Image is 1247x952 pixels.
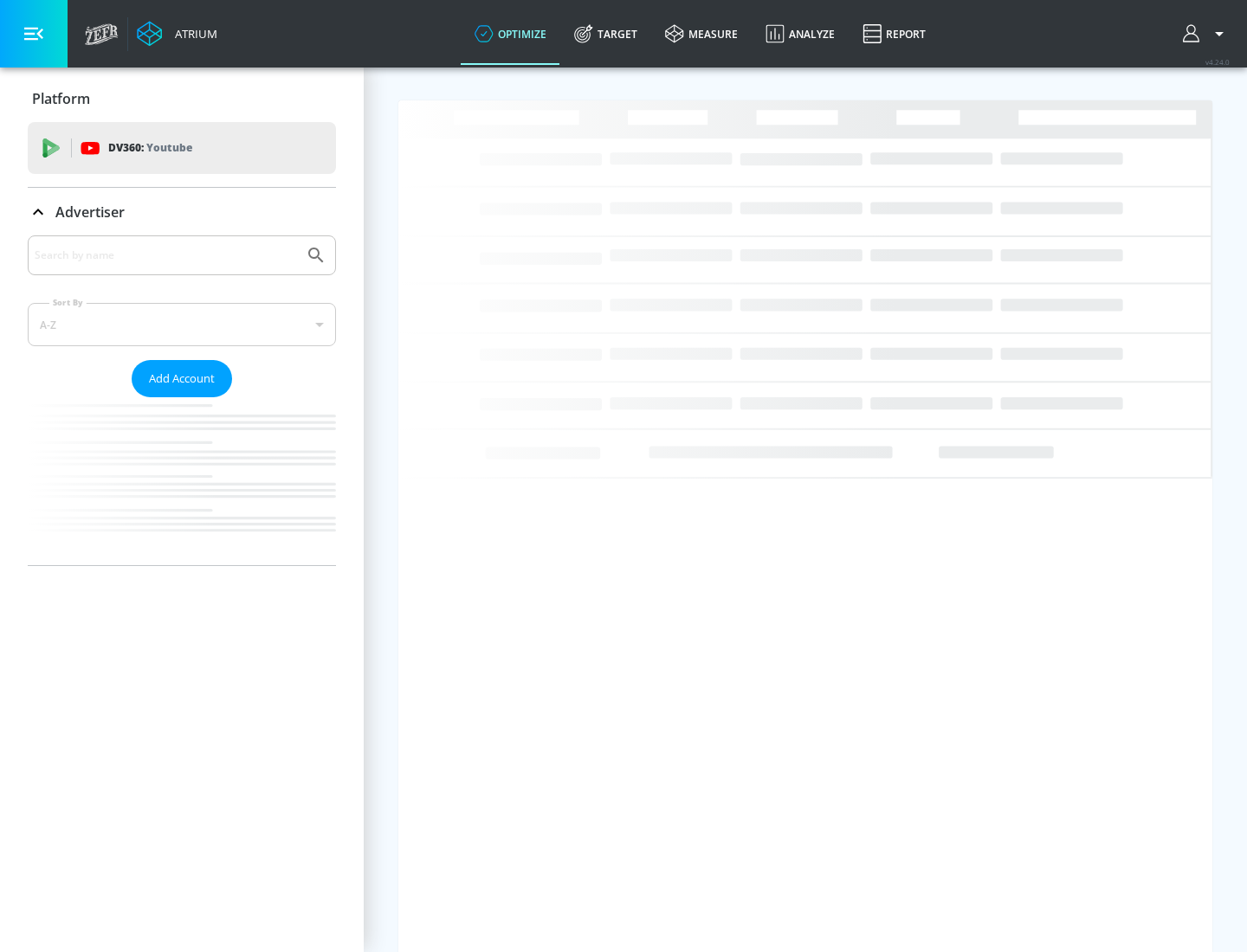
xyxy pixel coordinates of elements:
[55,203,125,222] p: Advertiser
[461,3,560,65] a: optimize
[49,297,87,308] label: Sort By
[1205,57,1230,67] span: v 4.24.0
[132,360,232,397] button: Add Account
[108,138,192,158] p: DV360:
[28,74,336,123] div: Platform
[32,89,90,108] p: Platform
[137,21,217,47] a: Atrium
[752,3,849,65] a: Analyze
[651,3,752,65] a: measure
[28,122,336,174] div: DV360: Youtube
[28,235,336,565] div: Advertiser
[35,244,297,267] input: Search by name
[146,138,192,157] p: Youtube
[28,188,336,236] div: Advertiser
[560,3,651,65] a: Target
[28,303,336,346] div: A-Z
[28,397,336,565] nav: list of Advertiser
[849,3,940,65] a: Report
[168,26,217,42] div: Atrium
[149,369,215,389] span: Add Account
